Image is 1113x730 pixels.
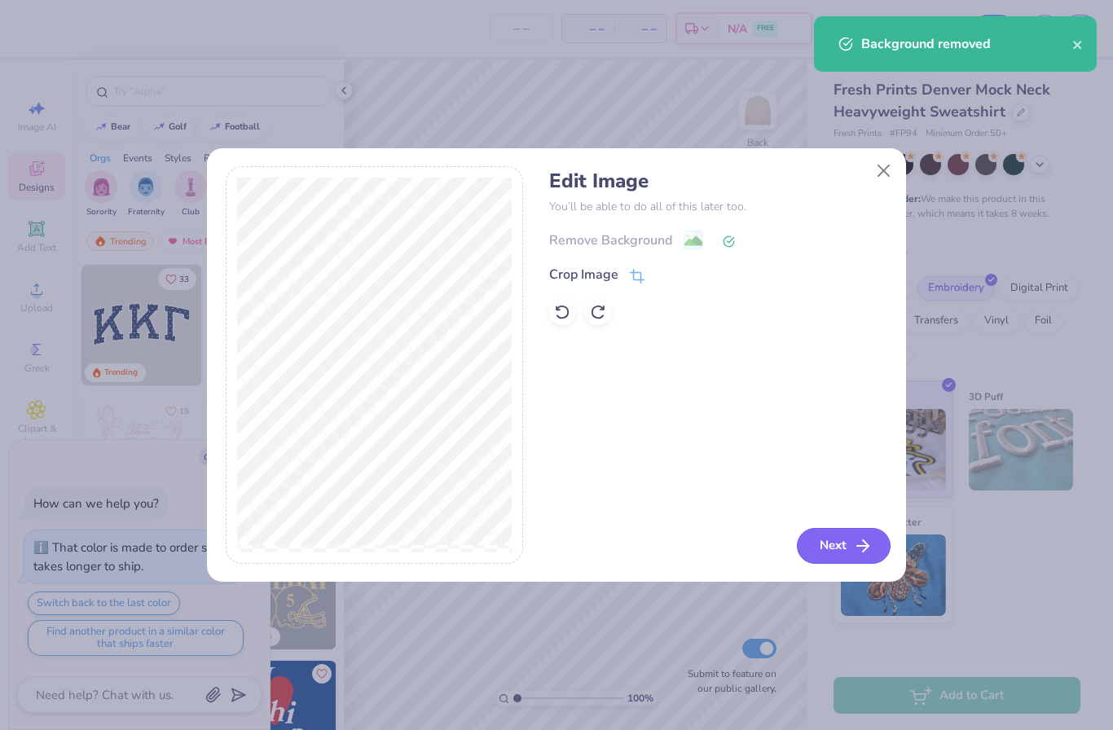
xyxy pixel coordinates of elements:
h4: Edit Image [549,169,887,193]
button: close [1072,34,1084,54]
div: Crop Image [549,265,618,284]
p: You’ll be able to do all of this later too. [549,198,887,215]
button: Close [869,155,900,186]
button: Next [797,528,891,564]
div: Background removed [861,34,1072,54]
